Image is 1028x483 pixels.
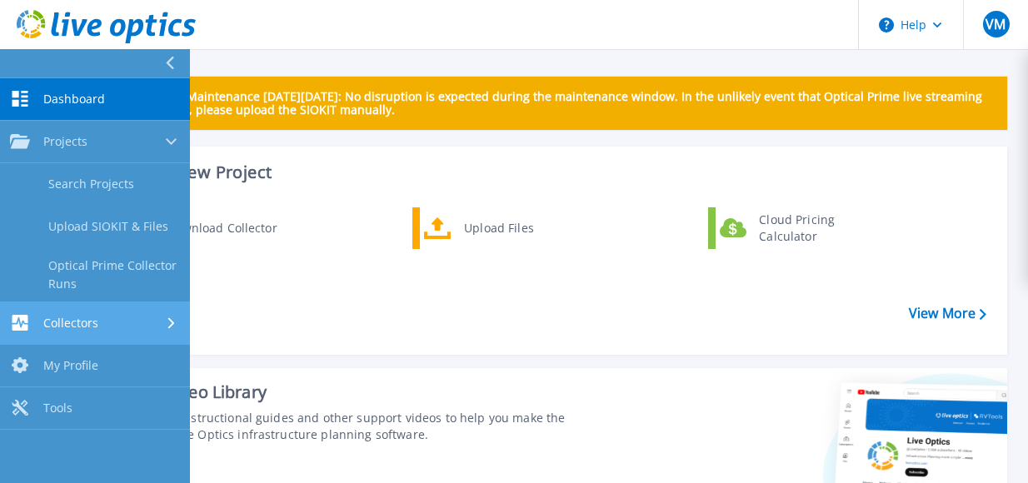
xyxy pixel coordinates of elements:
[43,358,98,373] span: My Profile
[708,207,879,249] a: Cloud Pricing Calculator
[43,92,105,107] span: Dashboard
[43,401,72,416] span: Tools
[124,90,994,117] p: Scheduled Maintenance [DATE][DATE]: No disruption is expected during the maintenance window. In t...
[751,212,874,245] div: Cloud Pricing Calculator
[43,316,98,331] span: Collectors
[158,212,284,245] div: Download Collector
[118,163,986,182] h3: Start a New Project
[117,207,288,249] a: Download Collector
[909,306,986,321] a: View More
[97,381,578,403] div: Support Video Library
[456,212,579,245] div: Upload Files
[97,410,578,443] div: Find tutorials, instructional guides and other support videos to help you make the most of your L...
[43,134,87,149] span: Projects
[986,17,1006,31] span: VM
[412,207,583,249] a: Upload Files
